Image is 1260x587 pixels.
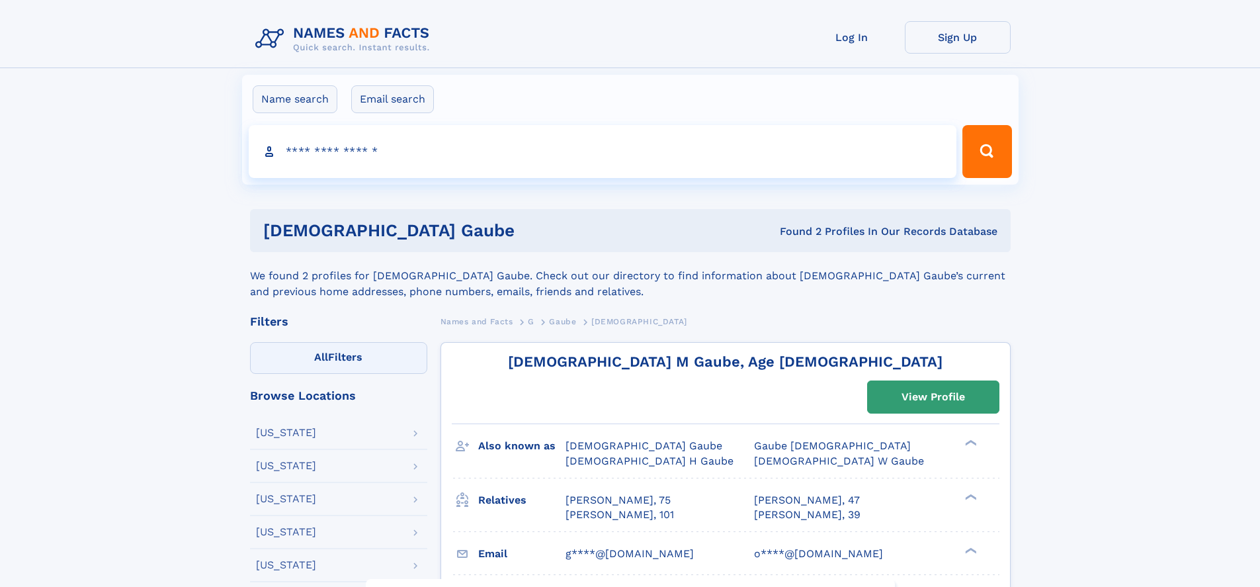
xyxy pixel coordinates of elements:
div: Found 2 Profiles In Our Records Database [647,224,997,239]
div: [US_STATE] [256,494,316,504]
div: ❯ [962,492,978,501]
span: All [314,351,328,363]
div: ❯ [962,439,978,447]
h3: Email [478,543,566,565]
img: Logo Names and Facts [250,21,441,57]
div: ❯ [962,546,978,555]
button: Search Button [962,125,1011,178]
a: Names and Facts [441,313,513,330]
a: Sign Up [905,21,1011,54]
div: We found 2 profiles for [DEMOGRAPHIC_DATA] Gaube. Check out our directory to find information abo... [250,252,1011,300]
a: [PERSON_NAME], 39 [754,508,861,522]
a: View Profile [868,381,999,413]
a: [PERSON_NAME], 47 [754,493,860,508]
div: Filters [250,316,427,328]
span: Gaube [DEMOGRAPHIC_DATA] [754,439,911,452]
a: Gaube [549,313,576,330]
input: search input [249,125,957,178]
span: G [528,317,534,326]
div: [US_STATE] [256,560,316,570]
div: View Profile [902,382,965,412]
div: Browse Locations [250,390,427,402]
span: Gaube [549,317,576,326]
a: G [528,313,534,330]
span: [DEMOGRAPHIC_DATA] W Gaube [754,455,924,467]
div: [US_STATE] [256,428,316,438]
div: [US_STATE] [256,461,316,471]
a: [PERSON_NAME], 101 [566,508,674,522]
span: [DEMOGRAPHIC_DATA] Gaube [566,439,722,452]
a: [DEMOGRAPHIC_DATA] M Gaube, Age [DEMOGRAPHIC_DATA] [508,353,943,370]
span: [DEMOGRAPHIC_DATA] H Gaube [566,455,734,467]
a: [PERSON_NAME], 75 [566,493,671,508]
label: Name search [253,85,337,113]
label: Filters [250,342,427,374]
div: [US_STATE] [256,527,316,537]
h1: [DEMOGRAPHIC_DATA] Gaube [263,222,648,239]
span: [DEMOGRAPHIC_DATA] [591,317,687,326]
a: Log In [799,21,905,54]
label: Email search [351,85,434,113]
h3: Relatives [478,489,566,512]
h3: Also known as [478,435,566,457]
